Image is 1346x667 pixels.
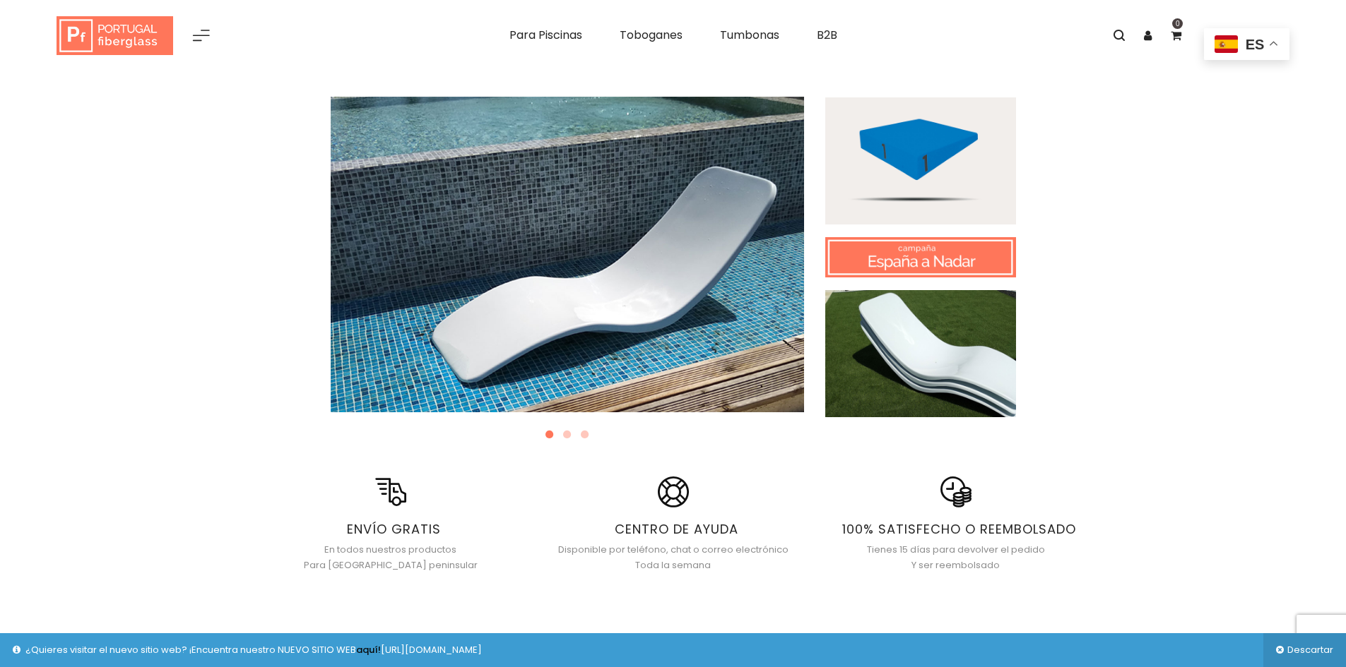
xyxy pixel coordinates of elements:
[817,27,837,43] span: B2B
[620,27,683,43] span: Toboganes
[57,16,173,56] img: Portugal fiberglass ES
[260,542,521,574] p: En todos nuestros productos Para [GEOGRAPHIC_DATA] peninsular
[1246,37,1265,52] span: es
[825,522,1087,537] div: 100% SATISFECHO O REEMBOLSADO
[806,21,848,49] a: B2B
[543,522,804,537] div: CENTRO DE AYUDA
[1172,18,1183,29] span: 0
[260,522,521,537] div: ENVÍO GRATIS
[499,21,593,49] a: Para Piscinas
[1215,35,1238,53] img: es
[720,27,779,43] span: Tumbonas
[509,27,582,43] span: Para Piscinas
[609,21,693,49] a: Toboganes
[543,542,804,574] p: Disponible por teléfono, chat o correo electrónico Toda la semana
[1263,633,1346,667] a: Descartar
[709,21,790,49] a: Tumbonas
[825,542,1087,574] p: Tienes 15 días para devolver el pedido Y ser reembolsado
[1162,21,1190,49] a: 0
[356,643,381,656] a: aquí!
